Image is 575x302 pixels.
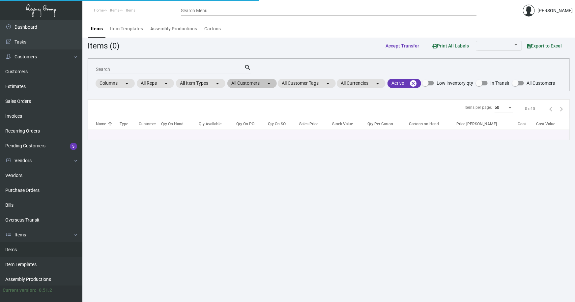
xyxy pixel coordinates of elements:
[120,121,139,127] div: Type
[527,43,562,48] span: Export to Excel
[214,79,221,87] mat-icon: arrow_drop_down
[374,79,382,87] mat-icon: arrow_drop_down
[265,79,273,87] mat-icon: arrow_drop_down
[88,40,119,52] div: Items (0)
[199,121,237,127] div: Qty Available
[161,121,184,127] div: Qty On Hand
[227,79,277,88] mat-chip: All Customers
[409,79,417,87] mat-icon: cancel
[96,79,135,88] mat-chip: Columns
[123,79,131,87] mat-icon: arrow_drop_down
[199,121,221,127] div: Qty Available
[386,43,419,48] span: Accept Transfer
[427,40,474,52] button: Print All Labels
[380,40,424,52] button: Accept Transfer
[300,121,332,127] div: Sales Price
[150,25,197,32] div: Assembly Productions
[91,25,103,32] div: Items
[3,287,36,294] div: Current version:
[96,121,120,127] div: Name
[456,121,497,127] div: Price [PERSON_NAME]
[126,8,135,13] span: Items
[432,43,469,48] span: Print All Labels
[465,105,492,110] div: Items per page:
[495,106,513,110] mat-select: Items per page:
[39,287,52,294] div: 0.51.2
[120,121,128,127] div: Type
[204,25,221,32] div: Cartons
[244,64,251,72] mat-icon: search
[137,79,174,88] mat-chip: All Reps
[161,121,199,127] div: Qty On Hand
[332,121,368,127] div: Stock Value
[367,121,393,127] div: Qty Per Carton
[332,121,353,127] div: Stock Value
[437,79,473,87] span: Low inventory qty
[523,5,535,16] img: admin@bootstrapmaster.com
[495,105,499,110] span: 50
[537,7,573,14] div: [PERSON_NAME]
[518,121,536,127] div: Cost
[388,79,421,88] mat-chip: Active
[176,79,225,88] mat-chip: All Item Types
[546,104,556,114] button: Previous page
[237,121,268,127] div: Qty On PO
[490,79,509,87] span: In Transit
[456,121,518,127] div: Price [PERSON_NAME]
[139,118,161,130] th: Customer
[94,8,104,13] span: Home
[300,121,319,127] div: Sales Price
[324,79,332,87] mat-icon: arrow_drop_down
[409,121,439,127] div: Cartons on Hand
[268,121,300,127] div: Qty On SO
[162,79,170,87] mat-icon: arrow_drop_down
[556,104,567,114] button: Next page
[536,121,569,127] div: Cost Value
[527,79,555,87] span: All Customers
[237,121,255,127] div: Qty On PO
[525,106,535,112] div: 0 of 0
[96,121,106,127] div: Name
[337,79,386,88] mat-chip: All Currencies
[268,121,286,127] div: Qty On SO
[278,79,336,88] mat-chip: All Customer Tags
[110,8,120,13] span: Items
[367,121,409,127] div: Qty Per Carton
[536,121,556,127] div: Cost Value
[522,40,567,52] button: Export to Excel
[518,121,526,127] div: Cost
[110,25,143,32] div: Item Templates
[409,121,457,127] div: Cartons on Hand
